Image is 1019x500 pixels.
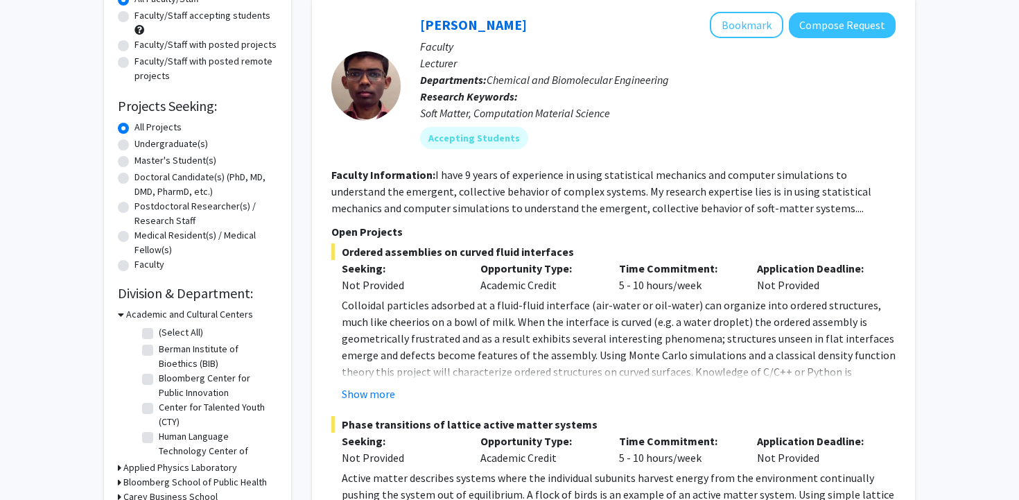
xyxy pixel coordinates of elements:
[470,260,609,293] div: Academic Credit
[420,127,528,149] mat-chip: Accepting Students
[747,433,885,466] div: Not Provided
[331,416,896,433] span: Phase transitions of lattice active matter systems
[159,429,274,473] label: Human Language Technology Center of Excellence (HLTCOE)
[757,433,875,449] p: Application Deadline:
[420,55,896,71] p: Lecturer
[159,400,274,429] label: Center for Talented Youth (CTY)
[134,199,277,228] label: Postdoctoral Researcher(s) / Research Staff
[134,137,208,151] label: Undergraduate(s)
[134,120,182,135] label: All Projects
[134,257,164,272] label: Faculty
[342,297,896,397] p: Colloidal particles adsorbed at a fluid-fluid interface (air-water or oil-water) can organize int...
[420,38,896,55] p: Faculty
[342,386,395,402] button: Show more
[757,260,875,277] p: Application Deadline:
[134,228,277,257] label: Medical Resident(s) / Medical Fellow(s)
[747,260,885,293] div: Not Provided
[619,433,737,449] p: Time Commitment:
[480,433,598,449] p: Opportunity Type:
[342,433,460,449] p: Seeking:
[470,433,609,466] div: Academic Credit
[159,342,274,371] label: Berman Institute of Bioethics (BIB)
[10,438,59,490] iframe: Chat
[159,371,274,400] label: Bloomberg Center for Public Innovation
[342,277,460,293] div: Not Provided
[480,260,598,277] p: Opportunity Type:
[134,8,270,23] label: Faculty/Staff accepting students
[609,433,747,466] div: 5 - 10 hours/week
[126,307,253,322] h3: Academic and Cultural Centers
[342,449,460,466] div: Not Provided
[331,168,871,215] fg-read-more: I have 9 years of experience in using statistical mechanics and computer simulations to understan...
[123,460,237,475] h3: Applied Physics Laboratory
[487,73,669,87] span: Chemical and Biomolecular Engineering
[331,243,896,260] span: Ordered assemblies on curved fluid interfaces
[134,153,216,168] label: Master's Student(s)
[123,475,267,490] h3: Bloomberg School of Public Health
[710,12,783,38] button: Add John Edison to Bookmarks
[331,168,435,182] b: Faculty Information:
[134,54,277,83] label: Faculty/Staff with posted remote projects
[420,73,487,87] b: Departments:
[331,223,896,240] p: Open Projects
[609,260,747,293] div: 5 - 10 hours/week
[420,89,518,103] b: Research Keywords:
[134,37,277,52] label: Faculty/Staff with posted projects
[159,325,203,340] label: (Select All)
[789,12,896,38] button: Compose Request to John Edison
[420,16,527,33] a: [PERSON_NAME]
[342,260,460,277] p: Seeking:
[420,105,896,121] div: Soft Matter, Computation Material Science
[118,98,277,114] h2: Projects Seeking:
[619,260,737,277] p: Time Commitment:
[118,285,277,302] h2: Division & Department:
[134,170,277,199] label: Doctoral Candidate(s) (PhD, MD, DMD, PharmD, etc.)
